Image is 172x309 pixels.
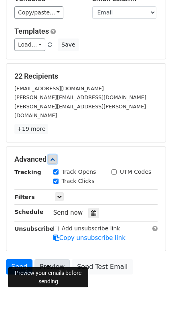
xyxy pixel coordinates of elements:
button: Save [58,39,79,51]
iframe: Chat Widget [132,270,172,309]
label: UTM Codes [120,168,151,176]
strong: Tracking [14,169,41,175]
a: Copy/paste... [14,6,63,19]
small: [PERSON_NAME][EMAIL_ADDRESS][PERSON_NAME][DOMAIN_NAME] [14,104,146,119]
h5: Advanced [14,155,158,164]
label: Add unsubscribe link [62,224,120,233]
span: Send now [53,209,83,216]
strong: Schedule [14,209,43,215]
div: Preview your emails before sending [8,267,88,287]
a: +19 more [14,124,48,134]
a: Send [6,259,32,274]
label: Track Clicks [62,177,95,185]
strong: Filters [14,194,35,200]
a: Send Test Email [72,259,133,274]
small: [EMAIL_ADDRESS][DOMAIN_NAME] [14,85,104,91]
small: [PERSON_NAME][EMAIL_ADDRESS][DOMAIN_NAME] [14,94,146,100]
a: Load... [14,39,45,51]
strong: Unsubscribe [14,226,54,232]
a: Preview [34,259,70,274]
a: Copy unsubscribe link [53,234,125,242]
label: Track Opens [62,168,96,176]
a: Templates [14,27,49,35]
h5: 22 Recipients [14,72,158,81]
